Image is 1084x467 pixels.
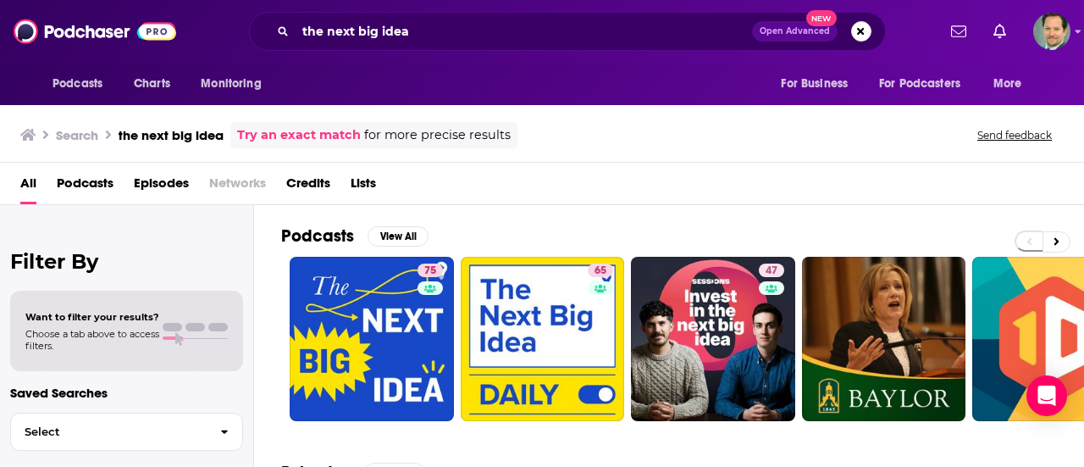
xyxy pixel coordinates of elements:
a: Try an exact match [237,125,361,145]
span: Open Advanced [760,27,830,36]
a: 65 [588,264,613,277]
button: open menu [189,68,283,100]
span: Logged in as dean11209 [1033,13,1070,50]
span: 47 [766,263,777,280]
span: 75 [424,263,436,280]
button: open menu [868,68,985,100]
button: open menu [769,68,869,100]
a: 47 [631,257,795,421]
button: open menu [982,68,1043,100]
span: Monitoring [201,72,261,96]
button: Send feedback [972,128,1057,142]
span: More [993,72,1022,96]
span: Charts [134,72,170,96]
button: Show profile menu [1033,13,1070,50]
h3: Search [56,127,98,143]
a: 75 [418,264,443,277]
img: User Profile [1033,13,1070,50]
span: New [806,10,837,26]
h2: Filter By [10,249,243,274]
a: 75 [290,257,454,421]
div: Search podcasts, credits, & more... [249,12,886,51]
span: For Business [781,72,848,96]
a: Credits [286,170,330,204]
p: Saved Searches [10,385,243,401]
a: 47 [759,264,784,277]
button: View All [368,226,429,247]
span: Networks [209,170,266,204]
span: Select [11,426,207,437]
input: Search podcasts, credits, & more... [296,18,752,45]
a: All [20,170,36,204]
span: Podcasts [53,72,102,96]
a: Show notifications dropdown [987,17,1013,46]
a: Lists [351,170,376,204]
span: Choose a tab above to access filters. [25,328,159,352]
img: Podchaser - Follow, Share and Rate Podcasts [14,15,176,47]
a: Charts [123,68,180,100]
span: For Podcasters [879,72,960,96]
a: Show notifications dropdown [944,17,973,46]
a: PodcastsView All [281,225,429,247]
button: Open AdvancedNew [752,21,838,42]
div: Open Intercom Messenger [1026,375,1067,416]
h2: Podcasts [281,225,354,247]
span: Want to filter your results? [25,311,159,323]
a: Episodes [134,170,189,204]
span: for more precise results [364,125,511,145]
button: open menu [41,68,124,100]
span: 65 [595,263,606,280]
a: 65 [461,257,625,421]
h3: the next big idea [119,127,224,143]
button: Select [10,413,243,451]
a: Podcasts [57,170,113,204]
